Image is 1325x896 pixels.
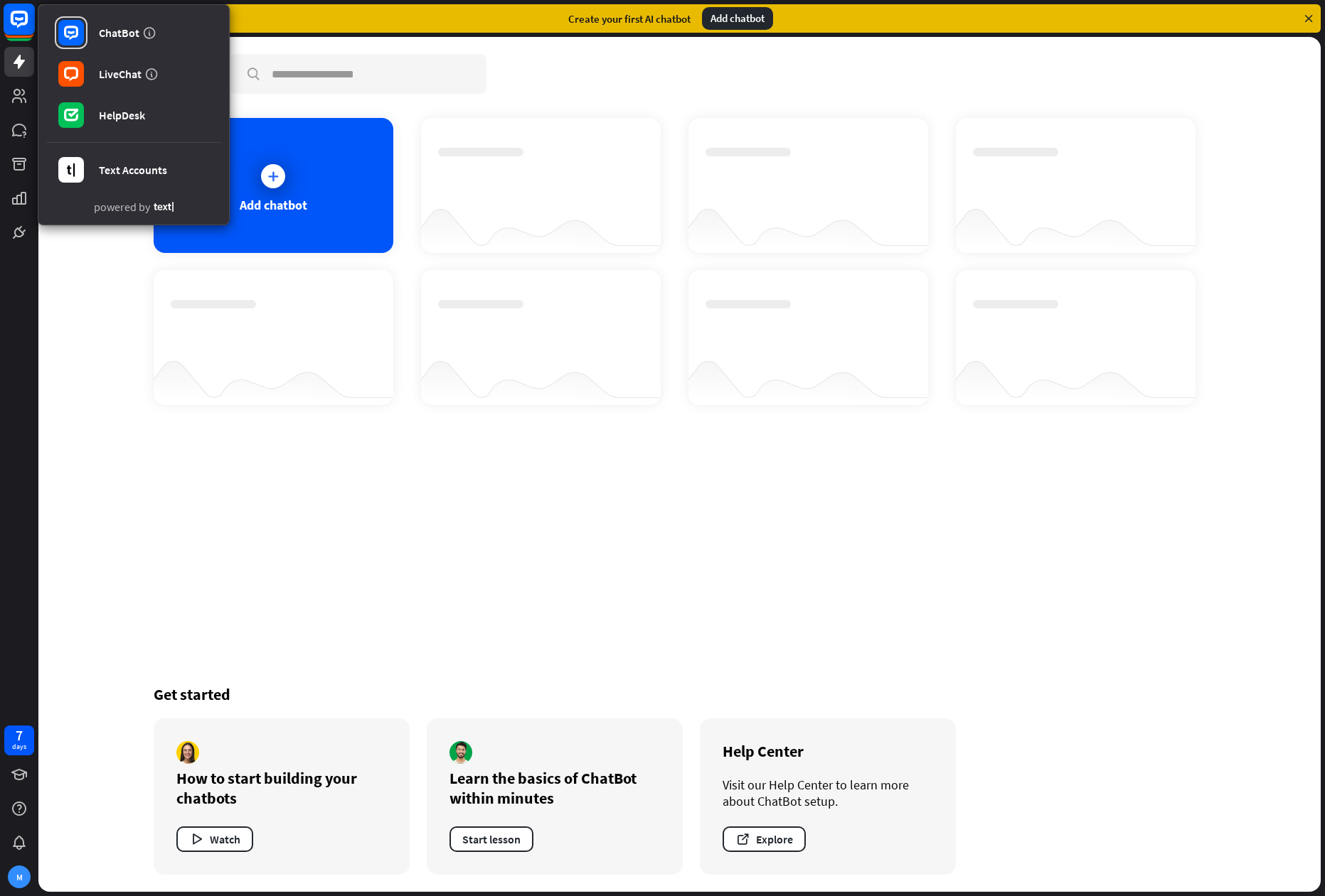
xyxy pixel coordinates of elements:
div: 7 [16,729,23,742]
button: Open LiveChat chat widget [11,6,54,48]
div: days [12,742,26,752]
a: 7 days [4,725,34,755]
div: How to start building your chatbots [176,768,387,808]
div: Visit our Help Center to learn more about ChatBot setup. [723,777,933,809]
button: Start lesson [449,826,533,852]
div: Create your first AI chatbot [568,12,691,26]
div: Help Center [723,741,933,761]
div: Learn the basics of ChatBot within minutes [449,768,660,808]
img: author [449,741,472,764]
img: author [176,741,199,764]
div: Add chatbot [702,7,773,30]
div: Get started [154,684,1206,704]
button: Explore [723,826,806,852]
button: Watch [176,826,253,852]
div: M [8,865,31,888]
div: Add chatbot [240,197,307,213]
